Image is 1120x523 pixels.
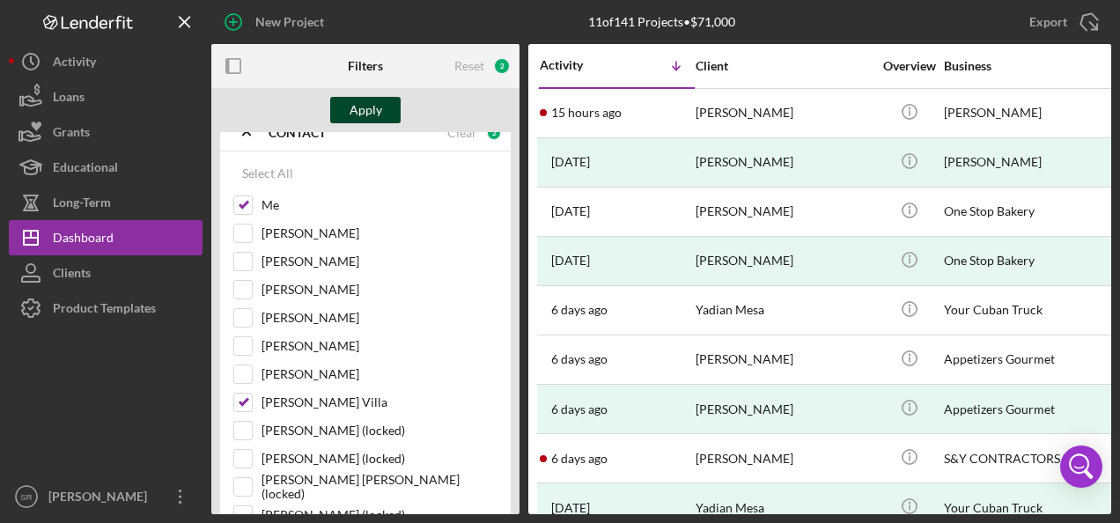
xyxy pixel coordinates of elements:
button: Select All [233,156,302,191]
label: [PERSON_NAME] [262,309,497,327]
div: Grants [53,114,90,154]
label: [PERSON_NAME] Villa [262,394,497,411]
time: 2025-08-19 00:40 [551,106,622,120]
div: Clients [53,255,91,295]
time: 2025-08-07 17:24 [551,501,590,515]
div: 11 of 141 Projects • $71,000 [588,15,735,29]
div: Clear [447,126,477,140]
div: Client [696,59,872,73]
label: [PERSON_NAME] [262,225,497,242]
label: [PERSON_NAME] (locked) [262,422,497,439]
div: One Stop Bakery [944,238,1120,284]
div: Activity [53,44,96,84]
div: 2 [486,125,502,141]
label: [PERSON_NAME] [PERSON_NAME] (locked) [262,478,497,496]
div: New Project [255,4,324,40]
div: Overview [876,59,942,73]
b: CONTACT [269,126,326,140]
label: Me [262,196,497,214]
div: Activity [540,58,617,72]
div: Appetizers Gourmet [944,386,1120,432]
button: Apply [330,97,401,123]
div: Appetizers Gourmet [944,336,1120,383]
div: [PERSON_NAME] [696,435,872,482]
label: [PERSON_NAME] [262,253,497,270]
div: Export [1029,4,1067,40]
time: 2025-08-13 17:16 [551,452,608,466]
div: [PERSON_NAME] [696,386,872,432]
button: SR[PERSON_NAME] [9,479,203,514]
div: [PERSON_NAME] [696,188,872,235]
div: Dashboard [53,220,114,260]
button: Long-Term [9,185,203,220]
b: Filters [348,59,383,73]
div: [PERSON_NAME] [44,479,158,519]
button: Dashboard [9,220,203,255]
div: Apply [350,97,382,123]
div: [PERSON_NAME] [696,238,872,284]
label: [PERSON_NAME] [262,365,497,383]
time: 2025-08-13 19:23 [551,402,608,416]
div: [PERSON_NAME] [944,139,1120,186]
time: 2025-08-15 23:38 [551,155,590,169]
label: [PERSON_NAME] [262,281,497,298]
div: Select All [242,156,293,191]
div: 2 [493,57,511,75]
button: Educational [9,150,203,185]
button: New Project [211,4,342,40]
div: [PERSON_NAME] [696,336,872,383]
div: One Stop Bakery [944,188,1120,235]
button: Loans [9,79,203,114]
div: [PERSON_NAME] [696,90,872,136]
label: [PERSON_NAME] [262,337,497,355]
time: 2025-08-15 18:42 [551,204,590,218]
time: 2025-08-13 20:55 [551,303,608,317]
div: Reset [454,59,484,73]
button: Product Templates [9,291,203,326]
button: Grants [9,114,203,150]
div: Long-Term [53,185,111,225]
div: S&Y CONTRACTORS LLC [944,435,1120,482]
div: [PERSON_NAME] [944,90,1120,136]
div: Yadian Mesa [696,287,872,334]
div: Open Intercom Messenger [1060,446,1102,488]
label: [PERSON_NAME] (locked) [262,450,497,468]
time: 2025-08-13 19:46 [551,352,608,366]
div: Product Templates [53,291,156,330]
time: 2025-08-14 16:34 [551,254,590,268]
div: Your Cuban Truck [944,287,1120,334]
div: Educational [53,150,118,189]
button: Clients [9,255,203,291]
div: Business [944,59,1120,73]
button: Activity [9,44,203,79]
button: Export [1012,4,1111,40]
text: SR [20,492,32,502]
div: Loans [53,79,85,119]
div: [PERSON_NAME] [696,139,872,186]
